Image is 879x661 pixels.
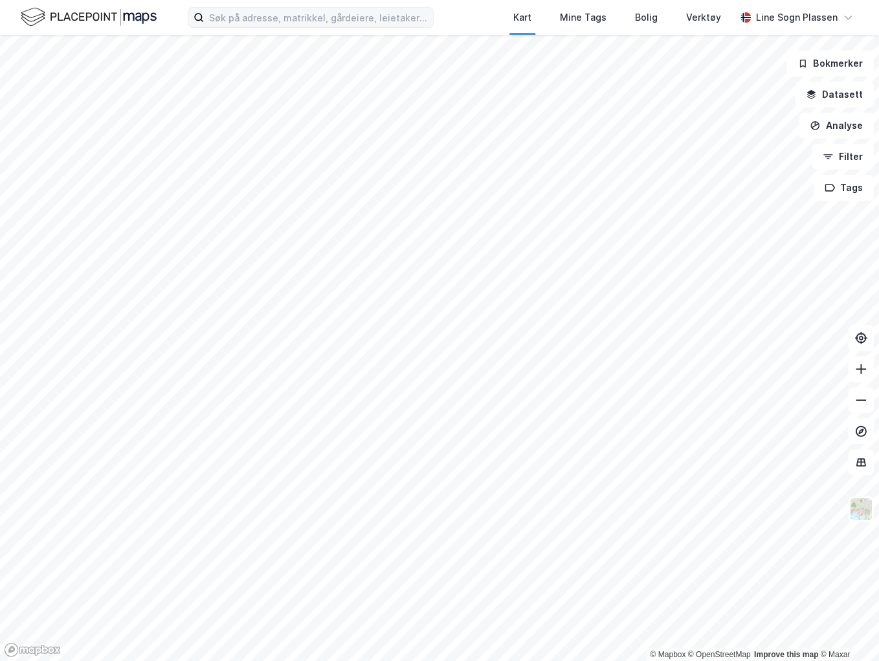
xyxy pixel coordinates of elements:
[204,8,433,27] input: Søk på adresse, matrikkel, gårdeiere, leietakere eller personer
[814,599,879,661] div: Kontrollprogram for chat
[849,497,873,521] img: Z
[814,175,874,201] button: Tags
[513,10,531,25] div: Kart
[786,50,874,76] button: Bokmerker
[756,10,838,25] div: Line Sogn Plassen
[814,599,879,661] iframe: Chat Widget
[688,650,751,659] a: OpenStreetMap
[799,113,874,139] button: Analyse
[795,82,874,107] button: Datasett
[21,6,157,28] img: logo.f888ab2527a4732fd821a326f86c7f29.svg
[635,10,658,25] div: Bolig
[650,650,685,659] a: Mapbox
[754,650,818,659] a: Improve this map
[686,10,721,25] div: Verktøy
[812,144,874,170] button: Filter
[4,642,61,657] a: Mapbox homepage
[560,10,606,25] div: Mine Tags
